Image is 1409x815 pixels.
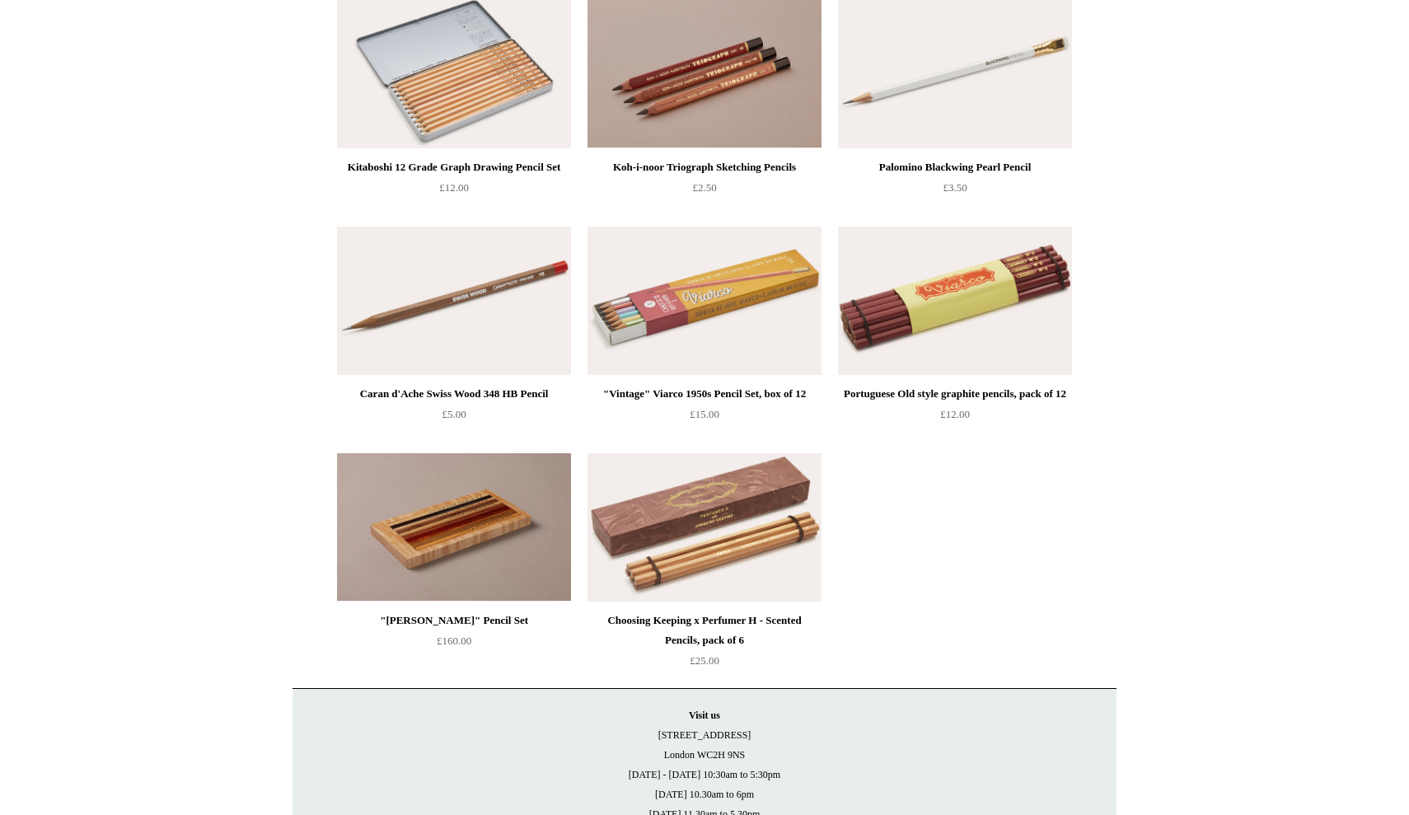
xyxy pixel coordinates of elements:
[337,611,571,678] a: "[PERSON_NAME]" Pencil Set £160.00
[587,453,822,602] img: Choosing Keeping x Perfumer H - Scented Pencils, pack of 6
[842,384,1068,404] div: Portuguese Old style graphite pencils, pack of 12
[442,408,466,420] span: £5.00
[587,611,822,678] a: Choosing Keeping x Perfumer H - Scented Pencils, pack of 6 £25.00
[587,157,822,225] a: Koh-i-noor Triograph Sketching Pencils £2.50
[692,181,716,194] span: £2.50
[337,453,571,602] a: "Woods" Pencil Set "Woods" Pencil Set
[592,611,817,650] div: Choosing Keeping x Perfumer H - Scented Pencils, pack of 6
[337,453,571,602] img: "Woods" Pencil Set
[690,654,719,667] span: £25.00
[337,157,571,225] a: Kitaboshi 12 Grade Graph Drawing Pencil Set £12.00
[842,157,1068,177] div: Palomino Blackwing Pearl Pencil
[439,181,469,194] span: £12.00
[341,157,567,177] div: Kitaboshi 12 Grade Graph Drawing Pencil Set
[689,710,720,721] strong: Visit us
[587,227,822,375] img: "Vintage" Viarco 1950s Pencil Set, box of 12
[337,384,571,452] a: Caran d'Ache Swiss Wood 348 HB Pencil £5.00
[587,384,822,452] a: "Vintage" Viarco 1950s Pencil Set, box of 12 £15.00
[337,227,571,375] a: Caran d'Ache Swiss Wood 348 HB Pencil Caran d'Ache Swiss Wood 348 HB Pencil
[592,157,817,177] div: Koh-i-noor Triograph Sketching Pencils
[943,181,967,194] span: £3.50
[341,611,567,630] div: "[PERSON_NAME]" Pencil Set
[437,635,471,647] span: £160.00
[838,227,1072,375] img: Portuguese Old style graphite pencils, pack of 12
[690,408,719,420] span: £15.00
[341,384,567,404] div: Caran d'Ache Swiss Wood 348 HB Pencil
[337,227,571,375] img: Caran d'Ache Swiss Wood 348 HB Pencil
[587,453,822,602] a: Choosing Keeping x Perfumer H - Scented Pencils, pack of 6 Choosing Keeping x Perfumer H - Scente...
[587,227,822,375] a: "Vintage" Viarco 1950s Pencil Set, box of 12 "Vintage" Viarco 1950s Pencil Set, box of 12
[940,408,970,420] span: £12.00
[592,384,817,404] div: "Vintage" Viarco 1950s Pencil Set, box of 12
[838,227,1072,375] a: Portuguese Old style graphite pencils, pack of 12 Portuguese Old style graphite pencils, pack of 12
[838,384,1072,452] a: Portuguese Old style graphite pencils, pack of 12 £12.00
[838,157,1072,225] a: Palomino Blackwing Pearl Pencil £3.50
